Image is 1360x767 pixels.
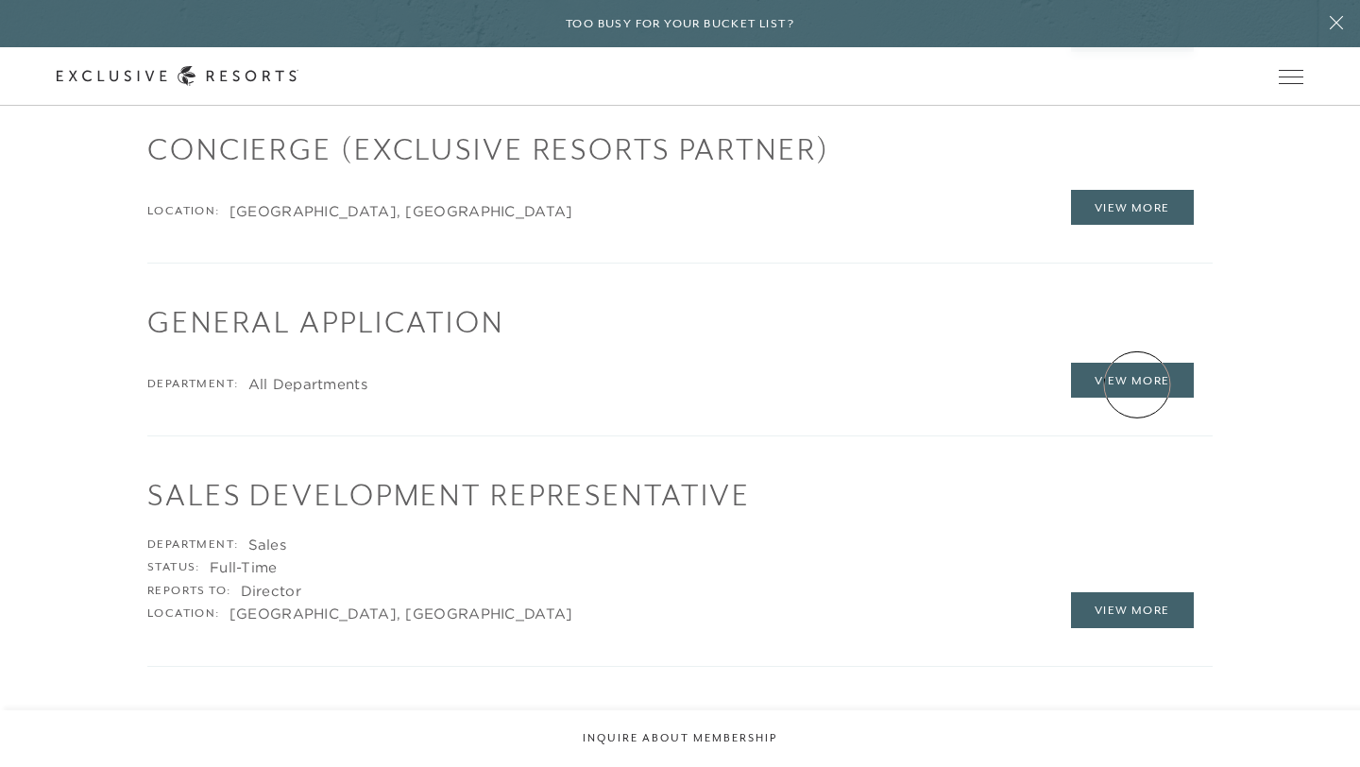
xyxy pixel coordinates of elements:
[229,605,573,623] div: [GEOGRAPHIC_DATA], [GEOGRAPHIC_DATA]
[147,705,1213,746] h1: Senior UI/UX Designer
[147,375,238,394] div: Department:
[1279,70,1303,83] button: Open navigation
[1071,190,1194,226] a: View More
[248,536,287,554] div: Sales
[1071,592,1194,628] a: View More
[147,474,1213,516] h1: Sales Development Representative
[241,582,301,601] div: Director
[248,375,368,394] div: All Departments
[147,202,220,221] div: Location:
[210,558,278,577] div: Full-Time
[1071,363,1194,399] a: View More
[147,558,200,577] div: Status:
[147,605,220,623] div: Location:
[566,15,794,33] h6: Too busy for your bucket list?
[147,536,238,554] div: Department:
[147,582,230,601] div: Reports to:
[229,202,573,221] div: [GEOGRAPHIC_DATA], [GEOGRAPHIC_DATA]
[147,301,1213,343] h1: General Application
[147,128,1213,170] h1: Concierge (Exclusive Resorts Partner)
